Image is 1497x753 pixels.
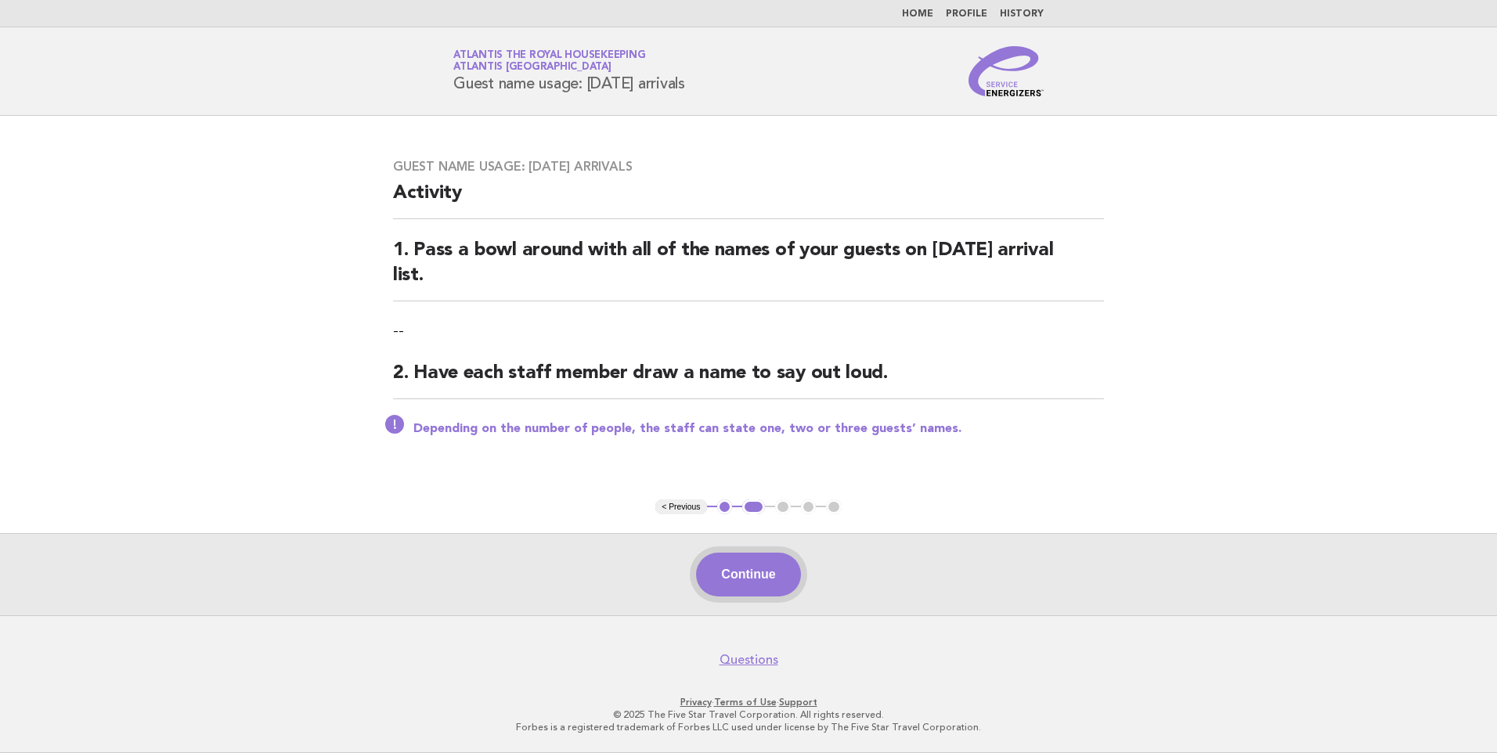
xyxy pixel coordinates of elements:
[720,652,778,668] a: Questions
[453,50,645,72] a: Atlantis the Royal HousekeepingAtlantis [GEOGRAPHIC_DATA]
[946,9,987,19] a: Profile
[393,361,1104,399] h2: 2. Have each staff member draw a name to say out loud.
[680,697,712,708] a: Privacy
[453,63,611,73] span: Atlantis [GEOGRAPHIC_DATA]
[902,9,933,19] a: Home
[269,721,1228,733] p: Forbes is a registered trademark of Forbes LLC used under license by The Five Star Travel Corpora...
[269,708,1228,721] p: © 2025 The Five Star Travel Corporation. All rights reserved.
[655,499,706,515] button: < Previous
[413,421,1104,437] p: Depending on the number of people, the staff can state one, two or three guests’ names.
[393,159,1104,175] h3: Guest name usage: [DATE] arrivals
[717,499,733,515] button: 1
[453,51,685,92] h1: Guest name usage: [DATE] arrivals
[779,697,817,708] a: Support
[393,238,1104,301] h2: 1. Pass a bowl around with all of the names of your guests on [DATE] arrival list.
[269,696,1228,708] p: · ·
[714,697,777,708] a: Terms of Use
[393,320,1104,342] p: --
[742,499,765,515] button: 2
[696,553,800,596] button: Continue
[969,46,1044,96] img: Service Energizers
[1000,9,1044,19] a: History
[393,181,1104,219] h2: Activity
